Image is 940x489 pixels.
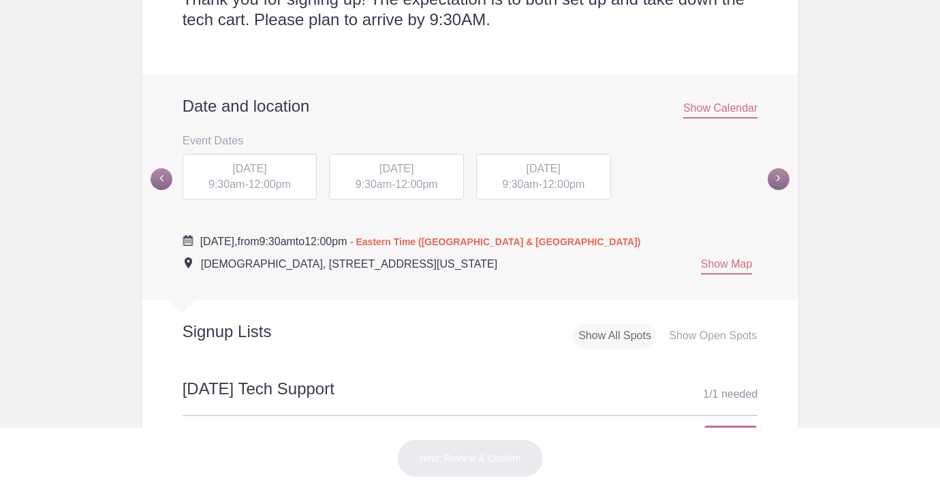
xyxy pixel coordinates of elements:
[249,178,291,190] span: 12:00pm
[573,324,657,349] div: Show All Spots
[183,130,758,151] h3: Event Dates
[704,426,757,451] a: Sign Up
[200,236,641,247] span: from to
[259,236,295,247] span: 9:30am
[701,258,753,274] a: Show Map
[356,178,392,190] span: 9:30am
[232,163,266,174] span: [DATE]
[328,153,465,201] button: [DATE] 9:30am-12:00pm
[709,388,712,400] span: /
[397,439,544,477] button: Next: Review & Confirm
[703,384,757,405] div: 1 1 needed
[502,178,538,190] span: 9:30am
[183,235,193,246] img: Cal purple
[527,163,561,174] span: [DATE]
[142,321,361,342] h2: Signup Lists
[201,258,497,270] span: [DEMOGRAPHIC_DATA], [STREET_ADDRESS][US_STATE]
[329,154,464,200] div: -
[183,96,758,116] h2: Date and location
[379,163,413,174] span: [DATE]
[182,153,318,201] button: [DATE] 9:30am-12:00pm
[476,154,611,200] div: -
[542,178,584,190] span: 12:00pm
[663,324,762,349] div: Show Open Spots
[183,377,758,416] h2: [DATE] Tech Support
[304,236,347,247] span: 12:00pm
[395,178,437,190] span: 12:00pm
[183,154,317,200] div: -
[683,102,757,119] span: Show Calendar
[208,178,245,190] span: 9:30am
[475,153,612,201] button: [DATE] 9:30am-12:00pm
[200,236,238,247] span: [DATE],
[350,236,641,247] span: - Eastern Time ([GEOGRAPHIC_DATA] & [GEOGRAPHIC_DATA])
[185,257,192,268] img: Event location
